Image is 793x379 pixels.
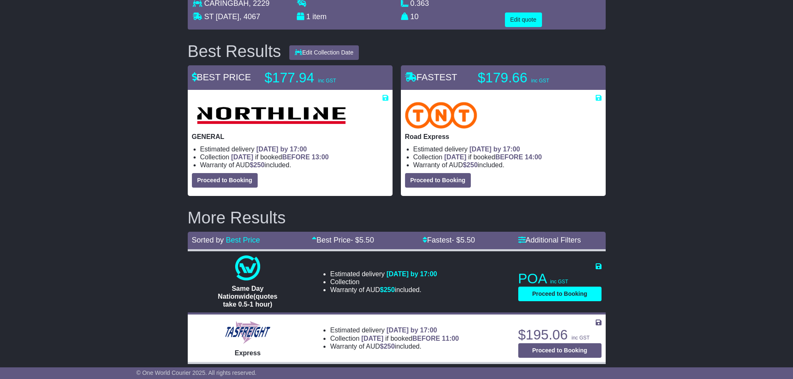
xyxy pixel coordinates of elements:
span: Same Day Nationwide(quotes take 0.5-1 hour) [218,285,277,308]
li: Warranty of AUD included. [330,342,459,350]
span: 14:00 [525,154,542,161]
img: TNT Domestic: Road Express [405,102,477,129]
span: 5.50 [359,236,374,244]
p: $195.06 [518,327,602,343]
button: Proceed to Booking [405,173,471,188]
span: [DATE] [444,154,466,161]
span: [DATE] by 17:00 [386,327,437,334]
span: 250 [384,286,395,293]
span: 250 [254,161,265,168]
img: Northline Distribution: GENERAL [192,102,351,129]
span: 5.50 [460,236,475,244]
span: 11:00 [442,335,459,342]
li: Collection [413,153,602,161]
img: One World Courier: Same Day Nationwide(quotes take 0.5-1 hour) [235,255,260,280]
li: Estimated delivery [413,145,602,153]
li: Warranty of AUD included. [413,161,602,169]
span: BEFORE [495,154,523,161]
button: Edit Collection Date [289,45,359,60]
span: 250 [467,161,478,168]
span: item [313,12,327,21]
span: $ [380,286,395,293]
span: © One World Courier 2025. All rights reserved. [137,369,257,376]
span: - $ [452,236,475,244]
span: inc GST [531,78,549,84]
a: Additional Filters [518,236,581,244]
span: if booked [444,154,542,161]
li: Estimated delivery [330,270,437,278]
span: [DATE] [361,335,383,342]
span: inc GST [318,78,336,84]
li: Estimated delivery [200,145,388,153]
button: Proceed to Booking [518,287,602,301]
span: if booked [231,154,328,161]
a: Best Price- $5.50 [312,236,374,244]
span: BEST PRICE [192,72,251,82]
p: Road Express [405,133,602,141]
span: [DATE] by 17:00 [256,146,307,153]
span: BEFORE [412,335,440,342]
li: Collection [330,334,459,342]
li: Estimated delivery [330,326,459,334]
span: 250 [384,343,395,350]
span: 10 [410,12,419,21]
li: Warranty of AUD included. [330,286,437,294]
span: ST [DATE] [204,12,239,21]
li: Collection [330,278,437,286]
span: $ [250,161,265,168]
p: POA [518,270,602,287]
div: Best Results [184,42,286,60]
span: [DATE] by 17:00 [386,270,437,277]
img: Tasfreight: Express [224,320,271,345]
p: $177.94 [265,69,369,86]
li: Warranty of AUD included. [200,161,388,169]
span: Express [235,349,261,357]
span: inc GST [572,335,589,341]
span: 13:00 [312,154,329,161]
button: Proceed to Booking [518,343,602,358]
p: $179.66 [478,69,582,86]
a: Fastest- $5.50 [423,236,475,244]
span: , 4067 [239,12,260,21]
span: $ [380,343,395,350]
span: if booked [361,335,459,342]
button: Edit quote [505,12,542,27]
h2: More Results [188,208,606,227]
span: inc GST [550,279,568,285]
li: Collection [200,153,388,161]
span: FASTEST [405,72,457,82]
span: [DATE] [231,154,253,161]
button: Proceed to Booking [192,173,258,188]
span: - $ [351,236,374,244]
a: Best Price [226,236,260,244]
span: 1 [306,12,311,21]
span: [DATE] by 17:00 [470,146,520,153]
p: GENERAL [192,133,388,141]
span: BEFORE [282,154,310,161]
span: Sorted by [192,236,224,244]
span: $ [463,161,478,168]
